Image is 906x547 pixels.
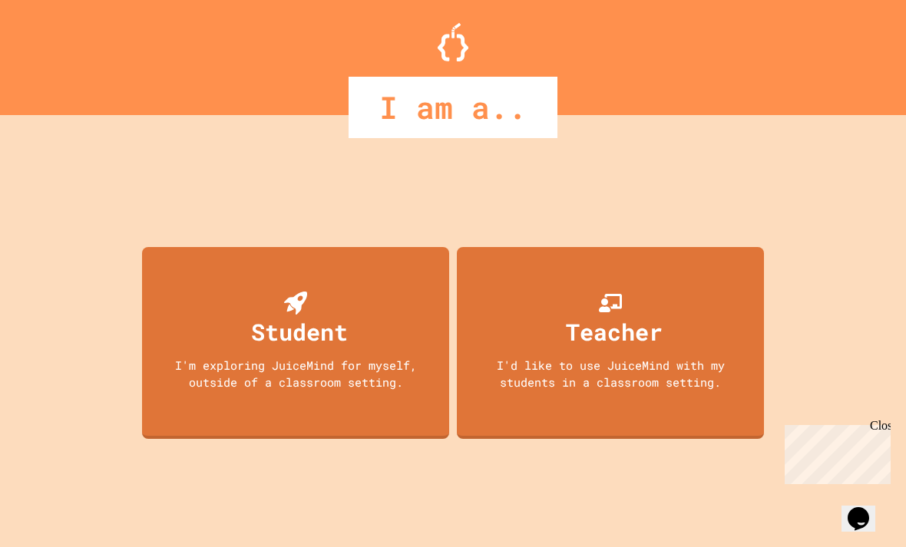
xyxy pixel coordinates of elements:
img: Logo.svg [438,23,468,61]
div: I am a.. [349,77,557,138]
div: Student [251,315,348,349]
div: Teacher [566,315,663,349]
div: Chat with us now!Close [6,6,106,97]
iframe: chat widget [779,419,891,484]
iframe: chat widget [842,486,891,532]
div: I'm exploring JuiceMind for myself, outside of a classroom setting. [157,357,434,391]
div: I'd like to use JuiceMind with my students in a classroom setting. [472,357,749,391]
